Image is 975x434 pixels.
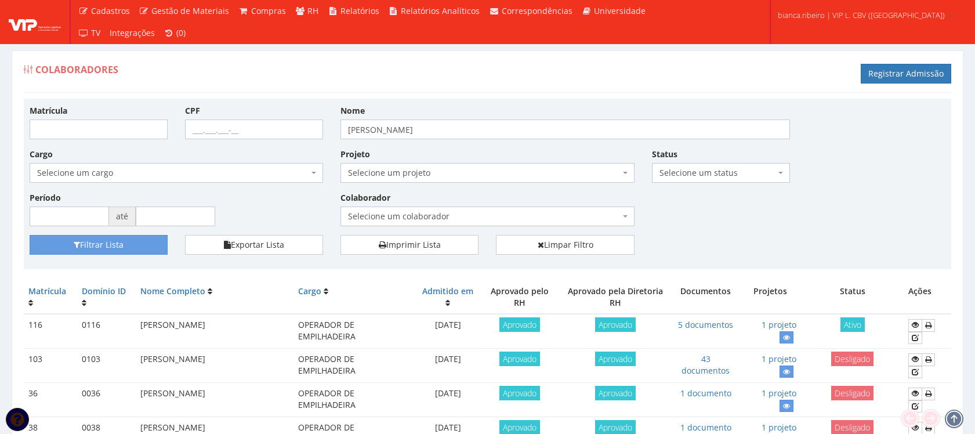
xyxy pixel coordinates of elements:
[35,63,118,76] span: Colaboradores
[110,27,155,38] span: Integrações
[160,22,191,44] a: (0)
[401,5,480,16] span: Relatórios Analíticos
[415,314,481,349] td: [DATE]
[831,352,873,366] span: Desligado
[831,386,873,400] span: Desligado
[307,5,318,16] span: RH
[762,422,796,433] a: 1 projeto
[652,163,790,183] span: Selecione um status
[77,349,136,383] td: 0103
[91,5,130,16] span: Cadastros
[185,235,323,255] button: Exportar Lista
[91,27,100,38] span: TV
[762,353,796,364] a: 1 projeto
[682,353,730,376] a: 43 documentos
[595,352,636,366] span: Aprovado
[680,422,731,433] a: 1 documento
[680,388,731,399] a: 1 documento
[348,211,619,222] span: Selecione um colaborador
[30,192,61,204] label: Período
[340,207,634,226] span: Selecione um colaborador
[28,285,66,296] a: Matrícula
[136,314,293,349] td: [PERSON_NAME]
[293,314,415,349] td: OPERADOR DE EMPILHADEIRA
[30,149,53,160] label: Cargo
[30,163,323,183] span: Selecione um cargo
[348,167,619,179] span: Selecione um projeto
[24,349,77,383] td: 103
[422,285,473,296] a: Admitido em
[340,105,365,117] label: Nome
[24,314,77,349] td: 116
[499,317,540,332] span: Aprovado
[30,235,168,255] button: Filtrar Lista
[595,386,636,400] span: Aprovado
[778,9,945,21] span: bianca.ribeiro | VIP L. CBV ([GEOGRAPHIC_DATA])
[595,317,636,332] span: Aprovado
[30,105,67,117] label: Matrícula
[105,22,160,44] a: Integrações
[652,149,677,160] label: Status
[24,383,77,417] td: 36
[293,383,415,417] td: OPERADOR DE EMPILHADEIRA
[340,5,379,16] span: Relatórios
[559,281,672,314] th: Aprovado pela Diretoria RH
[502,5,572,16] span: Correspondências
[176,27,186,38] span: (0)
[140,285,205,296] a: Nome Completo
[678,319,733,330] a: 5 documentos
[672,281,740,314] th: Documentos
[77,314,136,349] td: 0116
[481,281,559,314] th: Aprovado pelo RH
[136,383,293,417] td: [PERSON_NAME]
[185,120,323,139] input: ___.___.___-__
[594,5,646,16] span: Universidade
[496,235,634,255] a: Limpar Filtro
[298,285,321,296] a: Cargo
[37,167,309,179] span: Selecione um cargo
[340,235,479,255] a: Imprimir Lista
[136,349,293,383] td: [PERSON_NAME]
[185,105,200,117] label: CPF
[74,22,105,44] a: TV
[151,5,229,16] span: Gestão de Materiais
[499,352,540,366] span: Aprovado
[840,317,865,332] span: Ativo
[415,349,481,383] td: [DATE]
[415,383,481,417] td: [DATE]
[801,281,904,314] th: Status
[861,64,951,84] a: Registrar Admissão
[762,388,796,399] a: 1 projeto
[77,383,136,417] td: 0036
[9,13,61,31] img: logo
[251,5,286,16] span: Compras
[340,149,370,160] label: Projeto
[82,285,126,296] a: Domínio ID
[762,319,796,330] a: 1 projeto
[293,349,415,383] td: OPERADOR DE EMPILHADEIRA
[904,281,951,314] th: Ações
[659,167,775,179] span: Selecione um status
[340,163,634,183] span: Selecione um projeto
[109,207,136,226] span: até
[340,192,390,204] label: Colaborador
[499,386,540,400] span: Aprovado
[740,281,801,314] th: Projetos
